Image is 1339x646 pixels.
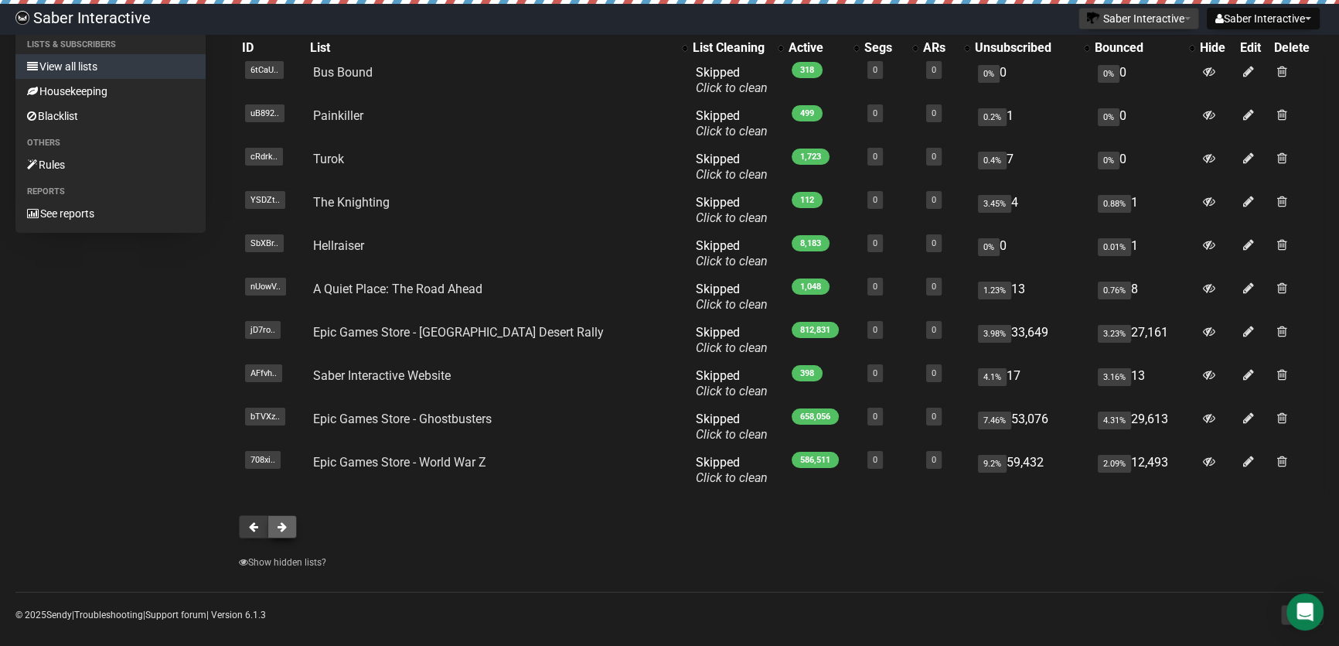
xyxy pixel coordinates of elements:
div: Bounced [1095,40,1181,56]
span: 112 [792,192,823,208]
span: 6tCaU.. [245,61,284,79]
th: ID: No sort applied, sorting is disabled [239,37,306,59]
td: 0 [1092,59,1196,102]
a: Click to clean [696,124,768,138]
a: 0 [873,152,877,162]
span: 0.01% [1098,238,1131,256]
span: 0% [978,238,1000,256]
a: Click to clean [696,427,768,442]
a: 0 [932,412,936,422]
span: 8,183 [792,235,830,251]
span: 398 [792,365,823,381]
a: 0 [932,195,936,205]
th: List: No sort applied, activate to apply an ascending sort [306,37,690,59]
span: 9.2% [978,455,1007,473]
li: Reports [15,183,206,201]
a: 0 [932,238,936,248]
span: Skipped [696,455,768,485]
td: 8 [1092,275,1196,319]
td: 1 [972,102,1092,145]
a: Click to clean [696,254,768,268]
th: Edit: No sort applied, sorting is disabled [1236,37,1270,59]
span: Skipped [696,368,768,398]
th: ARs: No sort applied, activate to apply an ascending sort [920,37,972,59]
a: 0 [873,282,877,292]
span: cRdrk.. [245,148,283,166]
a: Click to clean [696,470,768,485]
p: © 2025 | | | Version 6.1.3 [15,607,266,624]
div: ID [242,40,303,56]
div: Segs [864,40,905,56]
span: 0.2% [978,108,1007,126]
td: 13 [972,275,1092,319]
span: YSDZt.. [245,191,285,209]
a: See reports [15,201,206,226]
a: Sendy [46,610,72,620]
span: bTVXz.. [245,408,285,426]
a: Housekeeping [15,79,206,104]
a: View all lists [15,54,206,79]
a: Bus Bound [312,65,372,80]
div: Edit [1239,40,1267,56]
td: 0 [972,232,1092,275]
img: 1.png [1087,12,1099,24]
th: Segs: No sort applied, activate to apply an ascending sort [861,37,920,59]
span: 1,048 [792,279,830,295]
a: Show hidden lists? [239,557,326,568]
button: Saber Interactive [1078,8,1199,29]
a: 0 [873,325,877,335]
a: 0 [932,282,936,292]
a: Painkiller [312,108,363,123]
a: 0 [932,65,936,75]
td: 4 [972,189,1092,232]
a: A Quiet Place: The Road Ahead [312,282,482,296]
span: 2.09% [1098,455,1131,473]
a: 0 [873,108,877,118]
a: Troubleshooting [74,610,143,620]
span: Skipped [696,325,768,355]
th: Bounced: No sort applied, activate to apply an ascending sort [1092,37,1196,59]
a: Turok [312,152,343,166]
a: 0 [932,368,936,378]
div: Hide [1200,40,1234,56]
a: Epic Games Store - Ghostbusters [312,412,491,426]
span: 499 [792,105,823,121]
td: 27,161 [1092,319,1196,362]
td: 12,493 [1092,449,1196,492]
a: Click to clean [696,80,768,95]
a: 0 [873,412,877,422]
a: 0 [932,325,936,335]
span: 318 [792,62,823,78]
a: Click to clean [696,167,768,182]
td: 59,432 [972,449,1092,492]
span: 3.23% [1098,325,1131,343]
div: List [309,40,674,56]
span: 0% [1098,65,1119,83]
td: 0 [1092,145,1196,189]
span: uB892.. [245,104,284,122]
a: Click to clean [696,297,768,312]
span: 658,056 [792,408,839,425]
th: Delete: No sort applied, sorting is disabled [1271,37,1324,59]
td: 53,076 [972,405,1092,449]
img: ec1bccd4d48495f5e7d53d9a520ba7e5 [15,11,29,25]
a: Click to clean [696,384,768,398]
td: 13 [1092,362,1196,405]
span: Skipped [696,65,768,95]
a: 0 [873,195,877,205]
span: SbXBr.. [245,234,284,252]
span: 4.1% [978,368,1007,386]
a: Click to clean [696,340,768,355]
a: Hellraiser [312,238,363,253]
span: Skipped [696,282,768,312]
a: 0 [932,152,936,162]
a: Click to clean [696,210,768,225]
span: Skipped [696,152,768,182]
a: Blacklist [15,104,206,128]
span: Skipped [696,108,768,138]
a: 0 [873,238,877,248]
span: 7.46% [978,412,1011,429]
a: Support forum [145,610,206,620]
span: Skipped [696,238,768,268]
td: 1 [1092,189,1196,232]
